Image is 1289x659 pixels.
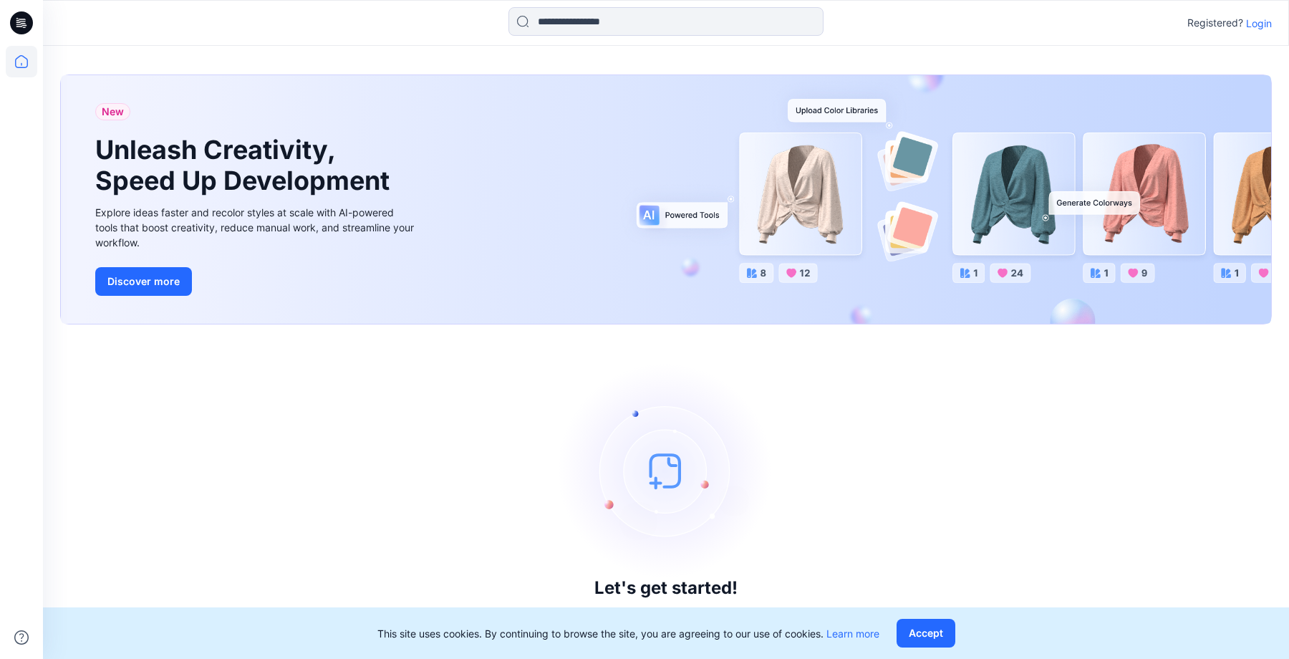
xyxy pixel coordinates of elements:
span: New [102,103,124,120]
div: Explore ideas faster and recolor styles at scale with AI-powered tools that boost creativity, red... [95,205,417,250]
a: Discover more [95,267,417,296]
p: Login [1246,16,1272,31]
h3: Let's get started! [594,578,738,598]
p: Click New to add a style or create a folder. [549,604,783,621]
button: Discover more [95,267,192,296]
p: This site uses cookies. By continuing to browse the site, you are agreeing to our use of cookies. [377,626,879,641]
h1: Unleash Creativity, Speed Up Development [95,135,396,196]
p: Registered? [1187,14,1243,32]
img: empty-state-image.svg [559,363,773,578]
a: Learn more [826,627,879,640]
button: Accept [897,619,955,648]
